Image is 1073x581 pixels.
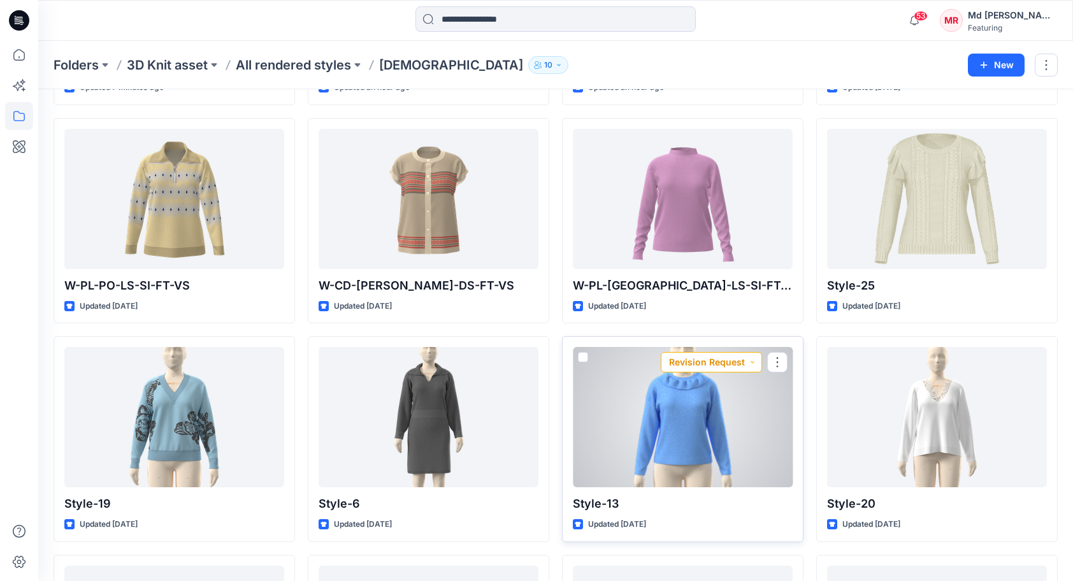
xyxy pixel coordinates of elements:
[54,56,99,74] a: Folders
[842,300,900,313] p: Updated [DATE]
[64,277,284,295] p: W-PL-PO-LS-SI-FT-VS
[914,11,928,21] span: 53
[127,56,208,74] a: 3D Knit asset
[379,56,523,74] p: [DEMOGRAPHIC_DATA]
[573,347,793,487] a: Style-13
[64,347,284,487] a: Style-19
[827,347,1047,487] a: Style-20
[940,9,963,32] div: MR
[544,58,552,72] p: 10
[236,56,351,74] a: All rendered styles
[319,277,538,295] p: W-CD-[PERSON_NAME]-DS-FT-VS
[968,23,1057,33] div: Featuring
[827,129,1047,269] a: Style-25
[827,277,1047,295] p: Style-25
[319,347,538,487] a: Style-6
[573,495,793,513] p: Style-13
[968,8,1057,23] div: Md [PERSON_NAME][DEMOGRAPHIC_DATA]
[968,54,1025,77] button: New
[80,518,138,531] p: Updated [DATE]
[842,518,900,531] p: Updated [DATE]
[64,495,284,513] p: Style-19
[827,495,1047,513] p: Style-20
[588,518,646,531] p: Updated [DATE]
[573,277,793,295] p: W-PL-[GEOGRAPHIC_DATA]-LS-SI-FT-VS
[588,300,646,313] p: Updated [DATE]
[528,56,568,74] button: 10
[319,129,538,269] a: W-CD-RN-SL-DS-FT-VS
[64,129,284,269] a: W-PL-PO-LS-SI-FT-VS
[334,518,392,531] p: Updated [DATE]
[334,300,392,313] p: Updated [DATE]
[80,300,138,313] p: Updated [DATE]
[319,495,538,513] p: Style-6
[573,129,793,269] a: W-PL-TN-LS-SI-FT-VS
